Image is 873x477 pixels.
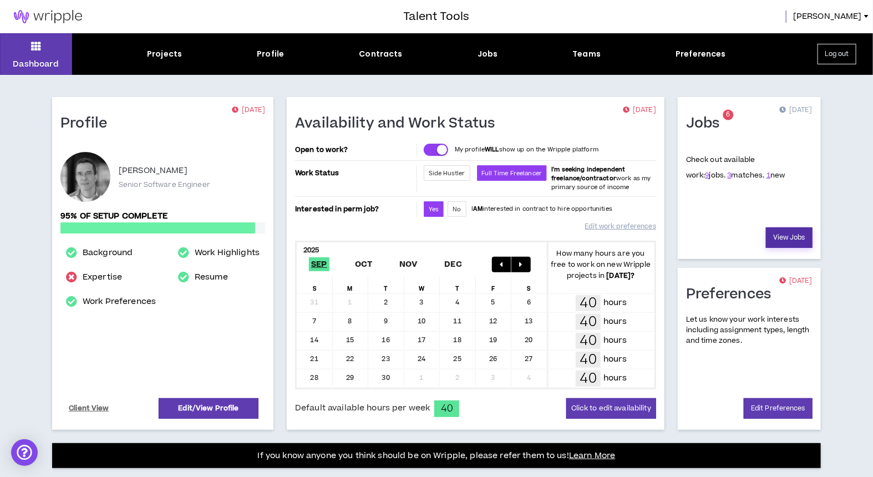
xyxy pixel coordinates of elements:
[147,48,182,60] div: Projects
[455,145,598,154] p: My profile show up on the Wripple platform
[603,334,627,347] p: hours
[551,165,625,182] b: I'm seeking independent freelance/contractor
[779,105,813,116] p: [DATE]
[13,58,59,70] p: Dashboard
[705,170,709,180] a: 9
[676,48,726,60] div: Preferences
[726,110,730,120] span: 6
[569,450,615,461] a: Learn More
[603,297,627,309] p: hours
[485,145,499,154] strong: WILL
[766,227,813,248] a: View Jobs
[404,277,440,293] div: W
[686,155,785,180] p: Check out available work:
[686,314,813,347] p: Let us know your work interests including assignment types, length and time zones.
[11,439,38,466] div: Open Intercom Messenger
[767,170,770,180] a: 1
[60,152,110,202] div: Eduardo N.
[368,277,404,293] div: T
[429,205,439,214] span: Yes
[119,180,210,190] p: Senior Software Engineer
[474,205,483,213] strong: AM
[705,170,726,180] span: jobs.
[472,205,613,214] p: I interested in contract to hire opportunities
[295,145,414,154] p: Open to work?
[119,164,187,177] p: [PERSON_NAME]
[793,11,862,23] span: [PERSON_NAME]
[547,248,655,281] p: How many hours are you free to work on new Wripple projects in
[295,165,414,181] p: Work Status
[453,205,461,214] span: No
[767,170,785,180] span: new
[566,398,656,419] button: Click to edit availability
[297,277,333,293] div: S
[309,257,329,271] span: Sep
[359,48,402,60] div: Contracts
[83,246,133,260] a: Background
[478,48,498,60] div: Jobs
[295,201,414,217] p: Interested in perm job?
[779,276,813,287] p: [DATE]
[353,257,375,271] span: Oct
[333,277,369,293] div: M
[232,105,265,116] p: [DATE]
[295,402,430,414] span: Default available hours per week
[623,105,656,116] p: [DATE]
[67,399,111,418] a: Client View
[572,48,601,60] div: Teams
[303,245,319,255] b: 2025
[60,115,116,133] h1: Profile
[511,277,547,293] div: S
[585,217,656,236] a: Edit work preferences
[723,110,733,120] sup: 6
[195,271,228,284] a: Resume
[603,316,627,328] p: hours
[159,398,258,419] a: Edit/View Profile
[403,8,469,25] h3: Talent Tools
[686,286,780,303] h1: Preferences
[195,246,260,260] a: Work Highlights
[258,449,616,463] p: If you know anyone you think should be on Wripple, please refer them to us!
[728,170,765,180] span: matches.
[397,257,420,271] span: Nov
[429,169,465,177] span: Side Hustler
[551,165,651,191] span: work as my primary source of income
[744,398,813,419] a: Edit Preferences
[83,295,156,308] a: Work Preferences
[603,372,627,384] p: hours
[607,271,635,281] b: [DATE] ?
[83,271,122,284] a: Expertise
[476,277,512,293] div: F
[295,115,504,133] h1: Availability and Work Status
[686,115,728,133] h1: Jobs
[818,44,856,64] button: Log out
[257,48,284,60] div: Profile
[728,170,732,180] a: 3
[603,353,627,366] p: hours
[442,257,464,271] span: Dec
[440,277,476,293] div: T
[60,210,265,222] p: 95% of setup complete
